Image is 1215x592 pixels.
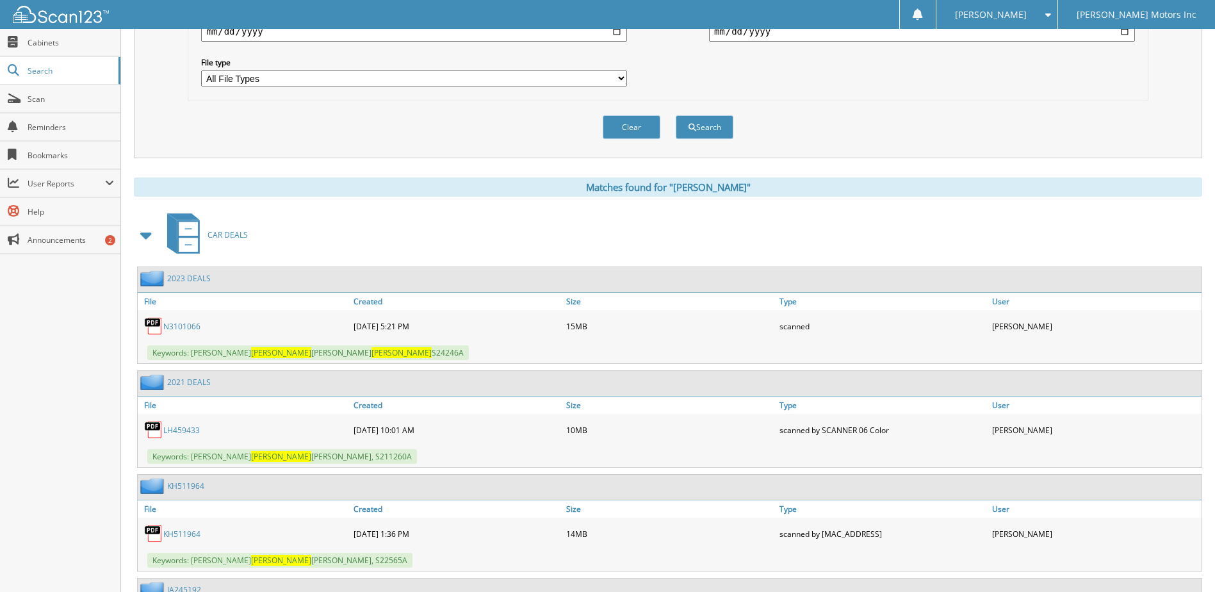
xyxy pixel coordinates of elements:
[350,397,563,414] a: Created
[28,37,114,48] span: Cabinets
[28,94,114,104] span: Scan
[140,374,167,390] img: folder2.png
[776,397,989,414] a: Type
[159,210,248,260] a: CAR DEALS
[138,500,350,518] a: File
[989,397,1202,414] a: User
[776,293,989,310] a: Type
[144,420,163,440] img: PDF.png
[28,122,114,133] span: Reminders
[563,521,776,547] div: 14MB
[989,293,1202,310] a: User
[28,150,114,161] span: Bookmarks
[28,178,105,189] span: User Reports
[163,321,200,332] a: N3101066
[776,313,989,339] div: scanned
[140,270,167,286] img: folder2.png
[563,293,776,310] a: Size
[989,500,1202,518] a: User
[251,451,311,462] span: [PERSON_NAME]
[563,397,776,414] a: Size
[144,524,163,543] img: PDF.png
[1077,11,1196,19] span: [PERSON_NAME] Motors Inc
[563,417,776,443] div: 10MB
[563,500,776,518] a: Size
[350,521,563,547] div: [DATE] 1:36 PM
[167,273,211,284] a: 2023 DEALS
[201,57,627,68] label: File type
[138,397,350,414] a: File
[776,417,989,443] div: scanned by SCANNER 06 Color
[13,6,109,23] img: scan123-logo-white.svg
[208,229,248,240] span: CAR DEALS
[144,317,163,336] img: PDF.png
[989,521,1202,547] div: [PERSON_NAME]
[350,500,563,518] a: Created
[163,529,200,539] a: KH511964
[167,377,211,388] a: 2021 DEALS
[251,555,311,566] span: [PERSON_NAME]
[147,553,412,568] span: Keywords: [PERSON_NAME] [PERSON_NAME], S22565A
[134,177,1202,197] div: Matches found for "[PERSON_NAME]"
[563,313,776,339] div: 15MB
[989,313,1202,339] div: [PERSON_NAME]
[28,234,114,245] span: Announcements
[1151,530,1215,592] iframe: Chat Widget
[676,115,733,139] button: Search
[350,313,563,339] div: [DATE] 5:21 PM
[28,65,112,76] span: Search
[140,478,167,494] img: folder2.png
[776,521,989,547] div: scanned by [MAC_ADDRESS]
[350,293,563,310] a: Created
[371,347,432,358] span: [PERSON_NAME]
[138,293,350,310] a: File
[350,417,563,443] div: [DATE] 10:01 AM
[163,425,200,436] a: LH459433
[989,417,1202,443] div: [PERSON_NAME]
[167,481,204,491] a: KH511964
[28,206,114,217] span: Help
[201,21,627,42] input: start
[147,449,417,464] span: Keywords: [PERSON_NAME] [PERSON_NAME], S211260A
[776,500,989,518] a: Type
[147,345,469,360] span: Keywords: [PERSON_NAME] [PERSON_NAME] S24246A
[251,347,311,358] span: [PERSON_NAME]
[955,11,1027,19] span: [PERSON_NAME]
[603,115,660,139] button: Clear
[105,235,115,245] div: 2
[709,21,1135,42] input: end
